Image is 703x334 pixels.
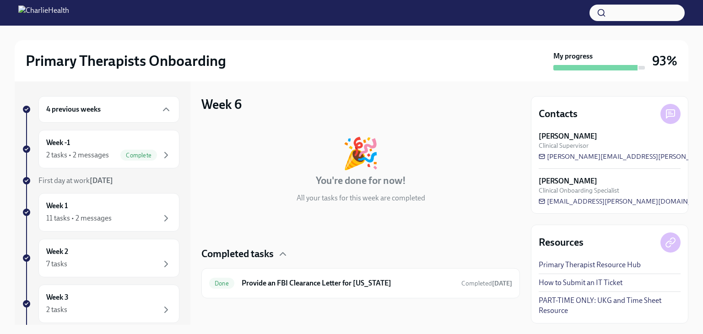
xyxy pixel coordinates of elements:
a: First day at work[DATE] [22,176,179,186]
h6: Week 3 [46,292,69,302]
a: Week 27 tasks [22,239,179,277]
strong: [DATE] [90,176,113,185]
h6: Provide an FBI Clearance Letter for [US_STATE] [242,278,454,288]
span: Complete [120,152,157,159]
strong: [PERSON_NAME] [539,131,597,141]
h6: 4 previous weeks [46,104,101,114]
h3: Week 6 [201,96,242,113]
strong: [DATE] [492,280,512,287]
span: Clinical Supervisor [539,141,589,150]
span: Completed [461,280,512,287]
a: How to Submit an IT Ticket [539,278,622,288]
a: Week 32 tasks [22,285,179,323]
h4: Completed tasks [201,247,274,261]
h6: Week -1 [46,138,70,148]
img: CharlieHealth [18,5,69,20]
div: Completed tasks [201,247,520,261]
h3: 93% [652,53,677,69]
div: 7 tasks [46,259,67,269]
div: 2 tasks [46,305,67,315]
a: PART-TIME ONLY: UKG and Time Sheet Resource [539,296,681,316]
h4: Resources [539,236,584,249]
div: 2 tasks • 2 messages [46,150,109,160]
a: DoneProvide an FBI Clearance Letter for [US_STATE]Completed[DATE] [209,276,512,291]
span: August 20th, 2025 17:50 [461,279,512,288]
h4: You're done for now! [316,174,406,188]
div: 11 tasks • 2 messages [46,213,112,223]
a: Week -12 tasks • 2 messagesComplete [22,130,179,168]
h2: Primary Therapists Onboarding [26,52,226,70]
p: All your tasks for this week are completed [297,193,425,203]
strong: [PERSON_NAME] [539,176,597,186]
h6: Week 2 [46,247,68,257]
h6: Week 1 [46,201,68,211]
div: 4 previous weeks [38,96,179,123]
span: Done [209,280,234,287]
h4: Contacts [539,107,578,121]
a: Primary Therapist Resource Hub [539,260,641,270]
div: 🎉 [342,138,379,168]
span: Clinical Onboarding Specialist [539,186,619,195]
strong: My progress [553,51,593,61]
a: Week 111 tasks • 2 messages [22,193,179,232]
span: First day at work [38,176,113,185]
